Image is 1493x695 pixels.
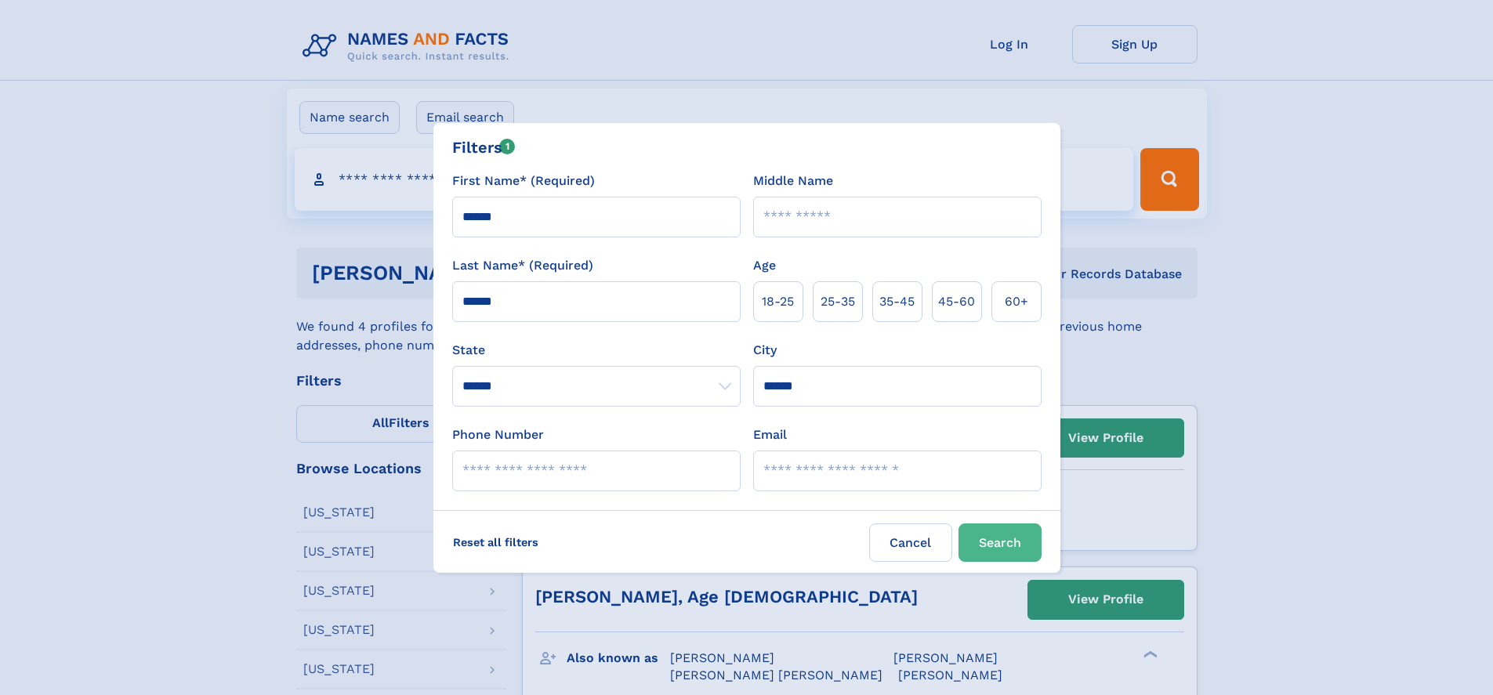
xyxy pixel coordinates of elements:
label: Middle Name [753,172,833,190]
span: 35‑45 [879,292,915,311]
label: Reset all filters [443,523,549,561]
label: Cancel [869,523,952,562]
label: State [452,341,741,360]
label: Phone Number [452,425,544,444]
label: Last Name* (Required) [452,256,593,275]
button: Search [958,523,1042,562]
label: First Name* (Required) [452,172,595,190]
label: City [753,341,777,360]
span: 60+ [1005,292,1028,311]
label: Email [753,425,787,444]
span: 25‑35 [821,292,855,311]
label: Age [753,256,776,275]
span: 45‑60 [938,292,975,311]
span: 18‑25 [762,292,794,311]
div: Filters [452,136,516,159]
